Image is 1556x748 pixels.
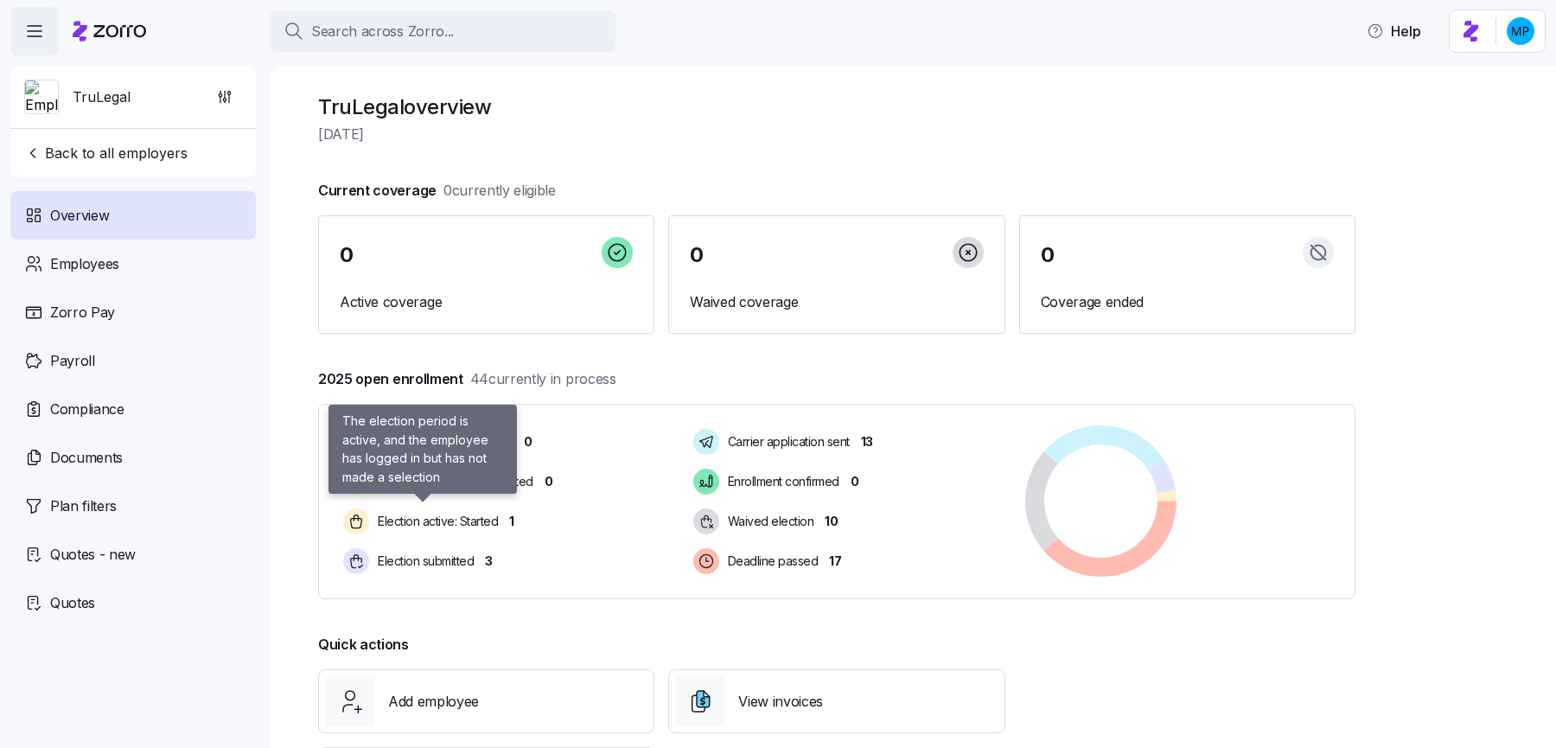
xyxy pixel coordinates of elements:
span: Quotes - new [50,544,136,566]
span: Add employee [388,691,479,713]
span: 44 currently in process [470,368,616,390]
span: Waived coverage [690,291,983,313]
span: 0 currently eligible [443,180,556,201]
span: Current coverage [318,180,556,201]
a: Overview [10,191,256,240]
span: TruLegal [73,86,131,108]
span: 3 [485,553,493,570]
span: Deadline passed [723,553,819,570]
a: Documents [10,433,256,482]
span: Election submitted [373,553,474,570]
span: 0 [524,433,532,451]
span: Search across Zorro... [311,21,454,42]
span: Overview [50,205,109,227]
span: Election active: Started [373,513,498,530]
span: 0 [545,473,553,490]
span: Zorro Pay [50,302,115,323]
a: Plan filters [10,482,256,530]
span: Pending election window [373,433,513,451]
span: 10 [825,513,838,530]
h1: TruLegal overview [318,93,1355,120]
span: Carrier application sent [723,433,850,451]
span: 1 [509,513,514,530]
span: Documents [50,447,123,469]
a: Compliance [10,385,256,433]
button: Back to all employers [17,136,194,170]
span: 0 [851,473,859,490]
a: Quotes [10,579,256,627]
span: 0 [340,245,354,265]
span: Election active: Hasn't started [373,473,533,490]
button: Search across Zorro... [270,10,615,52]
span: Compliance [50,399,124,420]
span: 2025 open enrollment [318,368,616,390]
span: Enrollment confirmed [723,473,839,490]
span: 17 [829,553,841,570]
span: 13 [861,433,873,451]
span: Payroll [50,350,95,372]
span: [DATE] [318,124,1355,145]
span: View invoices [738,691,823,713]
img: Employer logo [25,80,58,115]
span: 0 [1041,245,1055,265]
span: Active coverage [340,291,633,313]
a: Zorro Pay [10,288,256,336]
span: Employees [50,253,119,275]
img: b954e4dfce0f5620b9225907d0f7229f [1507,17,1534,45]
span: Quick actions [318,634,409,655]
span: Coverage ended [1041,291,1334,313]
button: Help [1353,14,1435,48]
span: Plan filters [50,495,117,517]
span: 0 [690,245,704,265]
span: Quotes [50,592,95,614]
span: Back to all employers [24,143,188,163]
span: Waived election [723,513,814,530]
a: Employees [10,240,256,288]
a: Payroll [10,336,256,385]
a: Quotes - new [10,530,256,579]
span: Help [1367,21,1421,42]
